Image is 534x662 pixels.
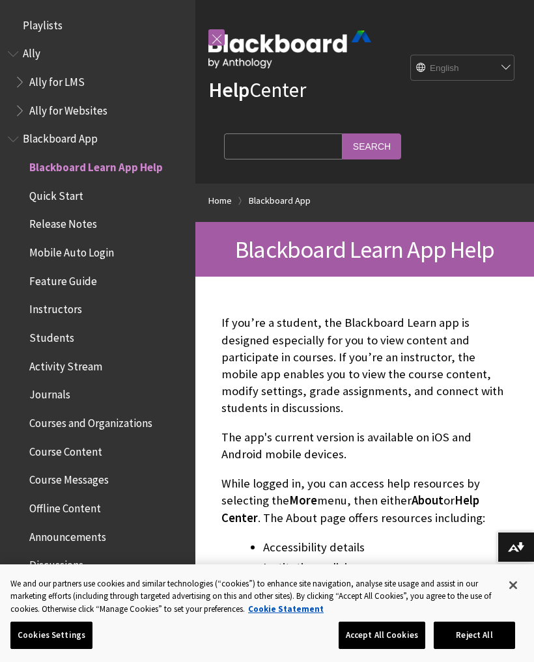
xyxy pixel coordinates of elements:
span: Ally for LMS [29,71,85,89]
span: Announcements [29,526,106,544]
span: More [289,493,317,508]
input: Search [343,133,401,159]
span: Help Center [221,493,479,525]
img: Blackboard by Anthology [208,31,371,68]
span: About [412,493,443,508]
span: Blackboard Learn App Help [235,234,494,264]
nav: Book outline for Playlists [8,14,188,36]
li: Accessibility details [263,538,508,557]
button: Cookies Settings [10,622,92,649]
nav: Book outline for Anthology Ally Help [8,43,188,122]
div: We and our partners use cookies and similar technologies (“cookies”) to enhance site navigation, ... [10,577,497,616]
span: Activity Stream [29,355,102,373]
span: Blackboard Learn App Help [29,156,163,174]
a: More information about your privacy, opens in a new tab [248,603,324,614]
span: Discussions [29,554,83,572]
p: While logged in, you can access help resources by selecting the menu, then either or . The About ... [221,475,508,527]
strong: Help [208,77,249,103]
span: Offline Content [29,497,101,515]
p: The app's current version is available on iOS and Android mobile devices. [221,429,508,463]
li: Institution policies [263,559,508,577]
span: Instructors [29,299,82,316]
a: Blackboard App [249,193,311,209]
span: Quick Start [29,185,83,202]
button: Accept All Cookies [339,622,425,649]
button: Close [499,571,527,600]
span: Feature Guide [29,270,97,288]
span: Ally [23,43,40,61]
span: Ally for Websites [29,100,107,117]
span: Blackboard App [23,128,98,146]
span: Mobile Auto Login [29,241,114,259]
select: Site Language Selector [411,55,515,81]
span: Course Messages [29,469,109,487]
span: Playlists [23,14,63,32]
span: Students [29,327,74,344]
span: Course Content [29,441,102,458]
span: Journals [29,384,70,402]
a: HelpCenter [208,77,306,103]
button: Reject All [434,622,515,649]
span: Courses and Organizations [29,412,152,430]
p: If you’re a student, the Blackboard Learn app is designed especially for you to view content and ... [221,314,508,417]
span: Release Notes [29,214,97,231]
a: Home [208,193,232,209]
